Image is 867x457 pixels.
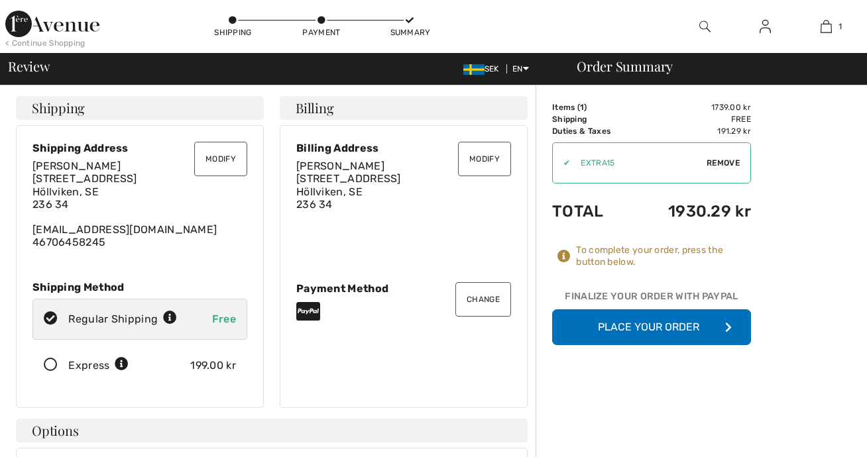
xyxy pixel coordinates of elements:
a: 1 [796,19,856,34]
img: My Bag [821,19,832,34]
img: Swedish Frona [463,64,485,75]
span: 1 [580,103,584,112]
img: 1ère Avenue [5,11,99,37]
div: 199.00 kr [190,358,236,374]
div: Order Summary [561,60,859,73]
img: My Info [760,19,771,34]
div: Payment Method [296,282,511,295]
td: Total [552,189,634,234]
img: search the website [699,19,711,34]
div: Regular Shipping [68,311,177,327]
span: SEK [463,64,504,74]
span: [PERSON_NAME] [32,160,121,172]
div: Billing Address [296,142,511,154]
div: ✔ [553,157,570,169]
button: Modify [194,142,247,176]
td: 191.29 kr [634,125,751,137]
td: Shipping [552,113,634,125]
a: Sign In [749,19,781,35]
span: Billing [296,101,333,115]
span: [STREET_ADDRESS] Höllviken, SE 236 34 [296,172,401,210]
div: < Continue Shopping [5,37,86,49]
td: Duties & Taxes [552,125,634,137]
div: Summary [390,26,430,38]
td: Free [634,113,751,125]
button: Change [455,282,511,317]
span: Review [8,60,50,73]
div: Finalize Your Order with PayPal [552,289,751,309]
div: Shipping [213,26,253,38]
td: 1930.29 kr [634,189,751,234]
span: Shipping [32,101,85,115]
div: [EMAIL_ADDRESS][DOMAIN_NAME] 46706458245 [32,160,247,248]
div: Shipping Address [32,142,247,154]
div: Payment [302,26,341,38]
span: [STREET_ADDRESS] Höllviken, SE 236 34 [32,172,137,210]
button: Modify [458,142,511,176]
span: [PERSON_NAME] [296,160,384,172]
span: EN [512,64,529,74]
td: Items ( ) [552,101,634,113]
div: Shipping Method [32,281,247,293]
span: Remove [707,157,740,169]
div: Express [68,358,129,374]
div: To complete your order, press the button below. [576,244,751,268]
h4: Options [16,419,528,442]
span: 1 [838,21,842,32]
td: 1739.00 kr [634,101,751,113]
span: Free [212,313,236,325]
button: Place Your Order [552,309,751,345]
input: Promo code [570,143,707,183]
